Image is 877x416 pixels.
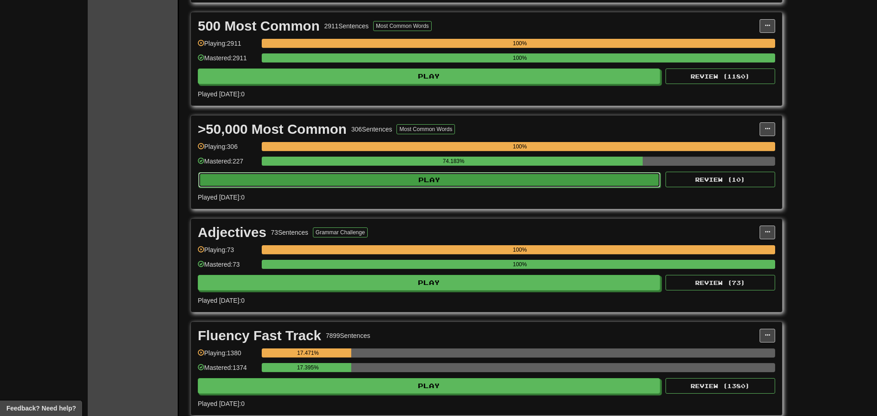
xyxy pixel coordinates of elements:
button: Review (10) [666,172,775,187]
button: Review (1180) [666,68,775,84]
div: Playing: 2911 [198,39,257,54]
span: Played [DATE]: 0 [198,90,244,98]
div: 7899 Sentences [326,331,370,340]
span: Played [DATE]: 0 [198,400,244,407]
div: Fluency Fast Track [198,329,321,342]
div: Mastered: 227 [198,157,257,172]
div: Adjectives [198,226,266,239]
div: Mastered: 1374 [198,363,257,378]
button: Play [198,68,660,84]
div: 500 Most Common [198,19,320,33]
div: Playing: 306 [198,142,257,157]
button: Play [198,378,660,394]
div: 17.471% [264,348,351,358]
span: Played [DATE]: 0 [198,194,244,201]
div: Playing: 1380 [198,348,257,363]
button: Most Common Words [373,21,432,31]
div: 100% [264,53,775,63]
button: Review (73) [666,275,775,290]
span: Played [DATE]: 0 [198,297,244,304]
div: 74.183% [264,157,643,166]
div: Mastered: 73 [198,260,257,275]
div: Playing: 73 [198,245,257,260]
div: 100% [264,142,775,151]
div: 100% [264,260,775,269]
button: Review (1380) [666,378,775,394]
div: >50,000 Most Common [198,122,347,136]
div: 306 Sentences [351,125,392,134]
div: Mastered: 2911 [198,53,257,68]
div: 17.395% [264,363,351,372]
div: 73 Sentences [271,228,308,237]
button: Play [198,172,660,188]
span: Open feedback widget [6,404,76,413]
div: 100% [264,39,775,48]
div: 2911 Sentences [324,21,369,31]
button: Grammar Challenge [313,227,368,237]
button: Most Common Words [396,124,455,134]
button: Play [198,275,660,290]
div: 100% [264,245,775,254]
